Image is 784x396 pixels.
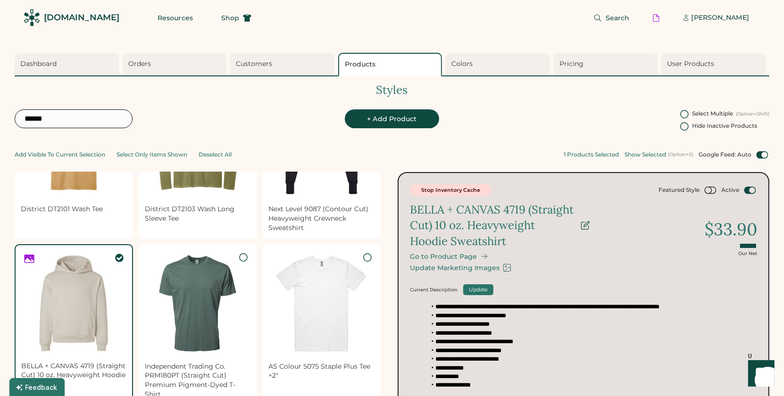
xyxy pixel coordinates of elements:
[559,59,655,69] div: Pricing
[20,59,116,69] div: Dashboard
[21,251,126,356] img: 4719-Dust-Front.jpg
[738,250,757,257] div: Our Net
[606,15,630,21] span: Search
[659,186,700,194] div: Featured Style
[410,202,575,249] div: BELLA + CANVAS 4719 (Straight Cut) 10 oz. Heavyweight Hoodie Sweatshirt
[221,15,239,21] span: Shop
[410,184,492,196] button: Stop Inventory Cache
[739,354,780,394] iframe: Front Chat
[24,9,40,26] img: Rendered Logo - Screens
[21,205,127,214] div: District DT2101 Wash Tee
[692,13,749,23] div: [PERSON_NAME]
[21,362,126,389] div: BELLA + CANVAS 4719 (Straight Cut) 10 oz. Heavyweight Hoodie Sweatshirt
[345,60,439,69] div: Products
[410,264,500,272] div: Update Marketing Images
[705,217,757,241] div: $33.90
[21,251,35,265] button: This product contains custom marketing images
[117,151,187,158] div: Select Only Items Shown
[44,12,119,24] div: [DOMAIN_NAME]
[210,8,263,27] button: Shop
[15,82,769,98] div: Styles
[582,8,641,27] button: Search
[268,250,375,356] img: 5075_STAPLE_PLUS_TEE_WHITE__04460.jpg
[692,110,733,117] div: Select Multiple
[268,362,375,380] div: AS Colour 5075 Staple Plus Tee +2"
[625,151,666,158] div: Show Selected
[692,123,757,129] div: Hide Inactive Products
[755,149,769,161] button: This toggle switches on/off the automatic updating of product schema for the google merchant cent...
[146,8,204,27] button: Resources
[463,284,493,295] button: Update
[145,205,251,223] div: District DT2103 Wash Long Sleeve Tee
[199,151,232,158] div: Deselect All
[699,151,751,159] div: Google Feed: Auto
[736,111,769,117] div: (Option+Shift)
[564,151,619,158] div: 1 Products Selected
[667,59,763,69] div: User Products
[128,59,224,69] div: Orders
[668,152,693,157] div: (Option+S)
[410,287,458,293] div: Current Description
[236,59,332,69] div: Customers
[268,205,375,232] div: Next Level 9087 (Contour Cut) Heavyweight Crewneck Sweatshirt
[345,109,439,128] button: + Add Product
[145,250,251,356] img: PRM180PT-Pigment_Alpine_Green-Front.jpg
[721,186,739,194] div: Active
[15,151,105,158] div: Add Visible To Current Selection
[410,253,477,261] div: Go to Product Page
[451,59,547,69] div: Colors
